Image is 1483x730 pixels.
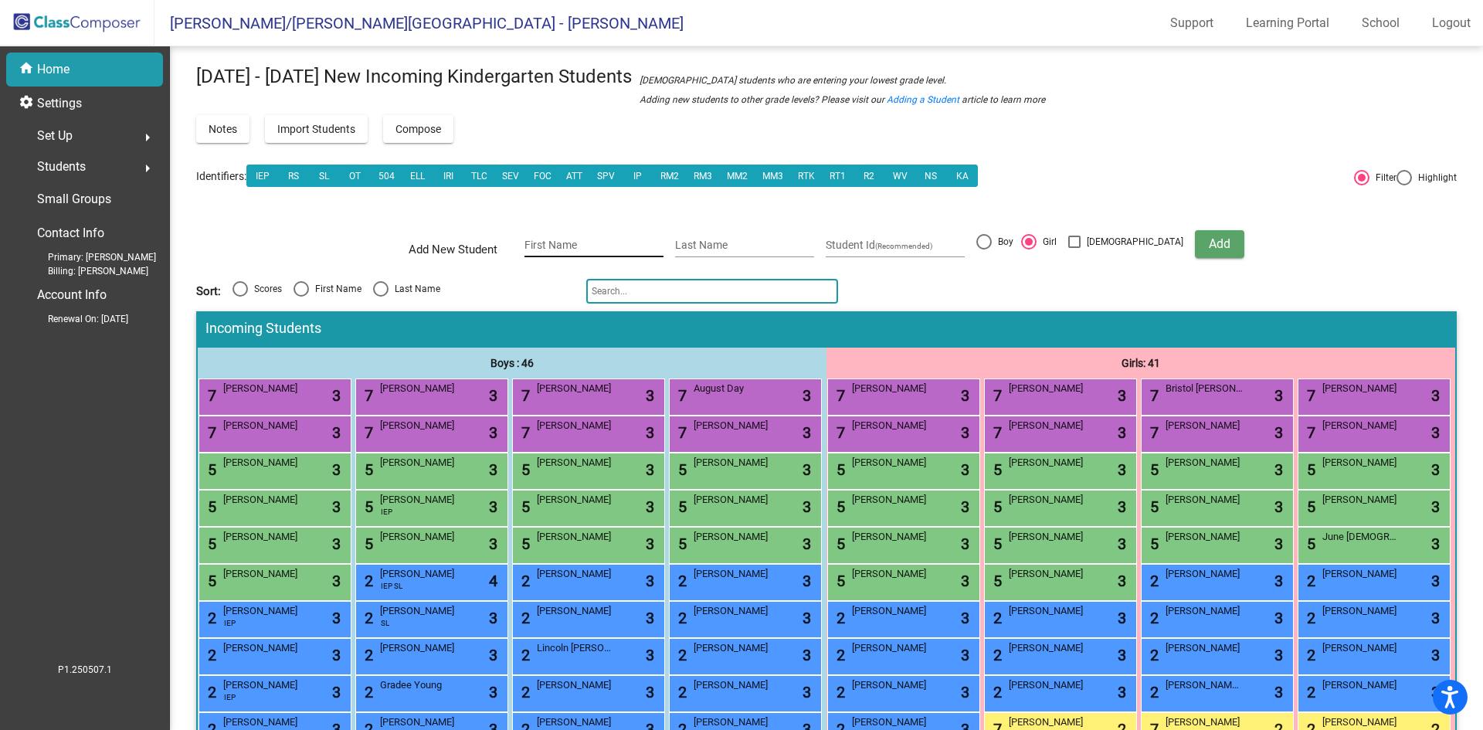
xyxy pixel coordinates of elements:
[204,460,216,479] span: 5
[537,418,614,433] span: [PERSON_NAME]
[309,282,361,296] div: First Name
[961,569,969,592] span: 3
[1322,640,1400,656] span: [PERSON_NAME]
[1274,569,1283,592] span: 3
[674,572,687,590] span: 2
[646,606,654,630] span: 3
[1274,384,1283,407] span: 3
[489,569,497,592] span: 4
[852,455,929,470] span: [PERSON_NAME]
[1322,677,1400,693] span: [PERSON_NAME]
[489,458,497,481] span: 3
[803,569,811,592] span: 3
[518,646,530,664] span: 2
[524,239,663,252] input: First Name
[1146,683,1159,701] span: 2
[1322,492,1400,508] span: [PERSON_NAME]
[248,282,282,296] div: Scores
[518,497,530,516] span: 5
[646,421,654,444] span: 3
[674,423,687,442] span: 7
[1146,460,1159,479] span: 5
[646,681,654,704] span: 3
[1303,460,1315,479] span: 5
[1274,532,1283,555] span: 3
[223,381,300,396] span: [PERSON_NAME]
[1431,421,1440,444] span: 3
[1118,458,1126,481] span: 3
[694,677,771,693] span: [PERSON_NAME]
[1303,646,1315,664] span: 2
[37,188,111,210] p: Small Groups
[463,165,495,187] button: TLC
[674,683,687,701] span: 2
[19,94,37,113] mat-icon: settings
[433,165,464,187] button: IRI
[961,384,969,407] span: 3
[1431,681,1440,704] span: 3
[675,239,814,252] input: Last Name
[852,566,929,582] span: [PERSON_NAME]
[803,495,811,518] span: 3
[1118,643,1126,667] span: 3
[1209,236,1230,251] span: Add
[23,250,156,264] span: Primary: [PERSON_NAME]
[204,423,216,442] span: 7
[803,532,811,555] span: 3
[1274,606,1283,630] span: 3
[224,691,236,703] span: IEP
[674,609,687,627] span: 2
[1087,233,1183,251] span: [DEMOGRAPHIC_DATA]
[154,11,684,36] span: [PERSON_NAME]/[PERSON_NAME][GEOGRAPHIC_DATA] - [PERSON_NAME]
[1146,646,1159,664] span: 2
[361,386,373,405] span: 7
[518,683,530,701] span: 2
[674,460,687,479] span: 5
[1369,171,1396,185] div: Filter
[1412,171,1457,185] div: Highlight
[1274,458,1283,481] span: 3
[1431,532,1440,555] span: 3
[674,497,687,516] span: 5
[489,643,497,667] span: 3
[1274,681,1283,704] span: 3
[1009,492,1086,508] span: [PERSON_NAME]
[826,239,965,252] input: Student Id
[308,165,340,187] button: SL
[1146,423,1159,442] span: 7
[489,606,497,630] span: 3
[361,423,373,442] span: 7
[1166,455,1243,470] span: [PERSON_NAME]
[138,128,157,147] mat-icon: arrow_right
[381,617,389,629] span: SL
[992,235,1013,249] div: Boy
[361,609,373,627] span: 2
[223,677,300,693] span: [PERSON_NAME]
[537,381,614,396] span: [PERSON_NAME]
[332,421,341,444] span: 3
[989,497,1002,516] span: 5
[961,458,969,481] span: 3
[646,384,654,407] span: 3
[852,603,929,619] span: [PERSON_NAME]
[640,73,946,88] span: [DEMOGRAPHIC_DATA] students who are entering your lowest grade level.
[694,715,771,730] span: [PERSON_NAME]
[961,681,969,704] span: 3
[196,284,221,298] span: Sort:
[1303,535,1315,553] span: 5
[1158,11,1226,36] a: Support
[1322,381,1400,396] span: [PERSON_NAME]
[204,683,216,701] span: 2
[1322,418,1400,433] span: [PERSON_NAME]
[1322,455,1400,470] span: [PERSON_NAME]
[558,165,590,187] button: ATT
[674,386,687,405] span: 7
[884,165,916,187] button: WV
[1431,569,1440,592] span: 3
[361,497,373,516] span: 5
[1303,683,1315,701] span: 2
[1420,11,1483,36] a: Logout
[790,165,823,187] button: RTK
[332,606,341,630] span: 3
[755,165,791,187] button: MM3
